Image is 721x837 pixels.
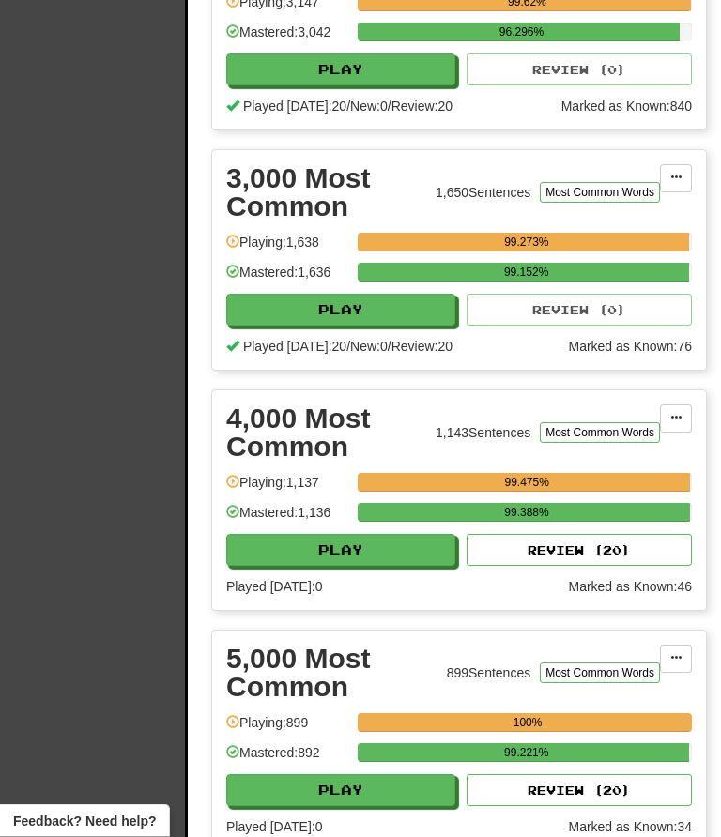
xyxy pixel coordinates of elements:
[13,812,156,830] span: Open feedback widget
[346,99,350,114] span: /
[363,23,680,42] div: 96.296%
[226,234,348,265] div: Playing: 1,638
[467,535,692,567] button: Review (20)
[226,535,455,567] button: Play
[363,474,690,493] div: 99.475%
[226,820,322,835] span: Played [DATE]: 0
[226,646,437,702] div: 5,000 Most Common
[226,714,348,745] div: Playing: 899
[346,340,350,355] span: /
[243,99,346,114] span: Played [DATE]: 20
[391,99,453,114] span: Review: 20
[226,264,348,295] div: Mastered: 1,636
[540,663,660,684] button: Most Common Words
[226,165,426,221] div: 3,000 Most Common
[226,580,322,595] span: Played [DATE]: 0
[243,340,346,355] span: Played [DATE]: 20
[561,98,692,116] div: Marked as Known: 840
[540,423,660,444] button: Most Common Words
[226,744,348,775] div: Mastered: 892
[436,424,530,443] div: 1,143 Sentences
[447,664,531,683] div: 899 Sentences
[226,474,348,505] div: Playing: 1,137
[226,504,348,535] div: Mastered: 1,136
[436,184,530,203] div: 1,650 Sentences
[226,295,455,327] button: Play
[363,504,690,523] div: 99.388%
[350,99,388,114] span: New: 0
[226,54,455,86] button: Play
[226,23,348,54] div: Mastered: 3,042
[467,775,692,807] button: Review (20)
[363,264,689,282] div: 99.152%
[568,338,692,357] div: Marked as Known: 76
[467,54,692,86] button: Review (0)
[467,295,692,327] button: Review (0)
[350,340,388,355] span: New: 0
[363,714,692,733] div: 100%
[226,405,426,462] div: 4,000 Most Common
[568,578,692,597] div: Marked as Known: 46
[568,818,692,837] div: Marked as Known: 34
[363,234,689,252] div: 99.273%
[388,99,391,114] span: /
[540,183,660,204] button: Most Common Words
[363,744,689,763] div: 99.221%
[226,775,455,807] button: Play
[391,340,453,355] span: Review: 20
[388,340,391,355] span: /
